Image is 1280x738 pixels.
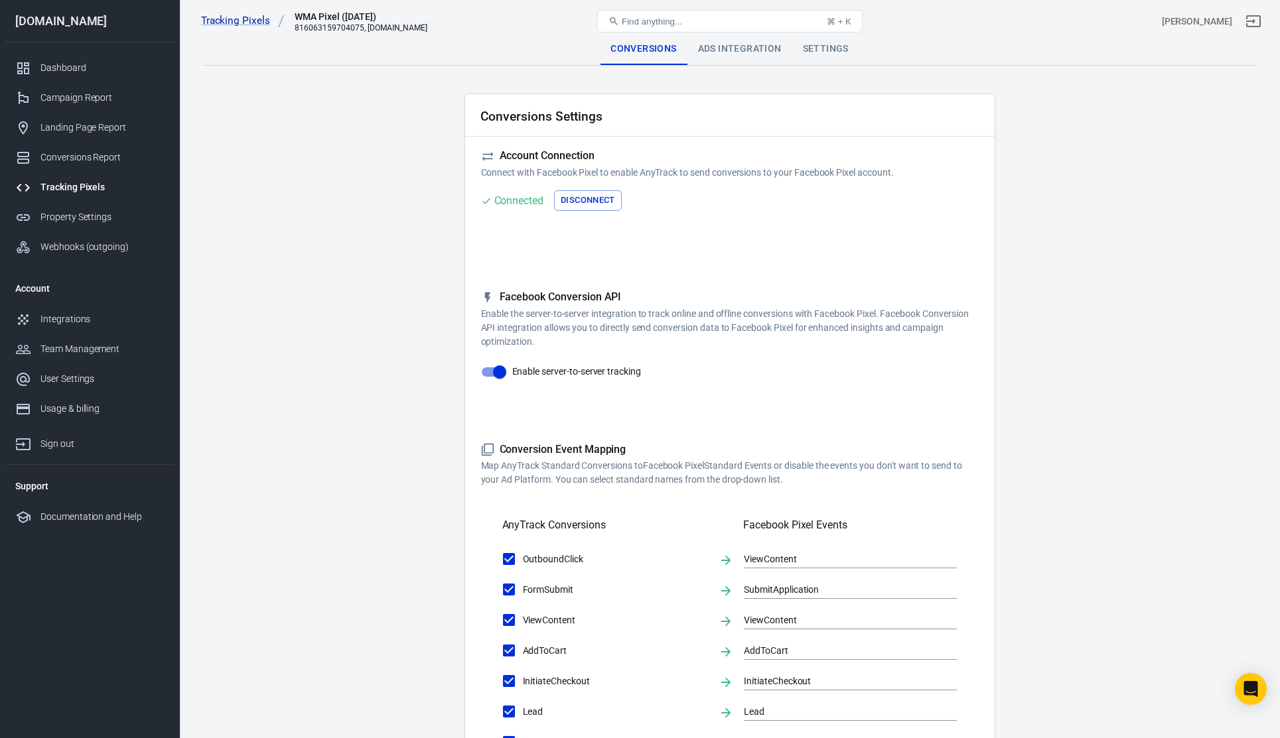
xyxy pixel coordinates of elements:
[744,611,937,628] input: Event Name
[295,23,427,32] div: 816063159704075, worshipmusicacademy.com
[1235,673,1267,705] div: Open Intercom Messenger
[5,364,175,394] a: User Settings
[40,240,164,254] div: Webhooks (outgoing)
[1238,5,1269,37] a: Sign out
[481,166,979,180] p: Connect with Facebook Pixel to enable AnyTrack to send conversions to your Facebook Pixel account.
[40,210,164,224] div: Property Settings
[40,180,164,194] div: Tracking Pixels
[523,705,708,719] span: Lead
[40,342,164,356] div: Team Management
[523,552,708,566] span: OutboundClick
[40,372,164,386] div: User Settings
[1162,15,1232,29] div: Account id: CdSpVoDX
[523,613,708,627] span: ViewContent
[5,113,175,143] a: Landing Page Report
[5,53,175,83] a: Dashboard
[744,581,937,597] input: Event Name
[502,519,606,532] h5: AnyTrack Conversions
[5,83,175,113] a: Campaign Report
[5,232,175,262] a: Webhooks (outgoing)
[481,149,979,163] h5: Account Connection
[744,642,937,658] input: Event Name
[481,459,979,487] p: Map AnyTrack Standard Conversions to Facebook Pixel Standard Events or disable the events you don...
[523,674,708,688] span: InitiateCheckout
[554,190,622,211] button: Disconnect
[5,304,175,334] a: Integrations
[743,519,957,532] h5: Facebook Pixel Events
[40,61,164,75] div: Dashboard
[792,33,859,65] div: Settings
[480,109,603,123] h2: Conversions Settings
[40,437,164,451] div: Sign out
[5,202,175,232] a: Property Settings
[201,14,285,28] a: Tracking Pixels
[494,192,544,209] div: Connected
[40,510,164,524] div: Documentation and Help
[5,394,175,424] a: Usage & billing
[40,91,164,105] div: Campaign Report
[5,172,175,202] a: Tracking Pixels
[295,10,427,23] div: WMA Pixel (10-12-22)
[523,644,708,658] span: AddToCart
[40,312,164,326] div: Integrations
[481,443,979,457] h5: Conversion Event Mapping
[5,143,175,172] a: Conversions Report
[512,365,641,379] span: Enable server-to-server tracking
[5,424,175,459] a: Sign out
[5,470,175,502] li: Support
[622,17,682,27] span: Find anything...
[687,33,792,65] div: Ads Integration
[481,307,979,349] p: Enable the server-to-server integration to track online and offline conversions with Facebook Pix...
[5,334,175,364] a: Team Management
[481,290,979,304] h5: Facebook Conversion API
[40,151,164,164] div: Conversions Report
[744,703,937,719] input: Event Name
[600,33,687,65] div: Conversions
[744,550,937,567] input: Event Name
[827,17,851,27] div: ⌘ + K
[597,10,863,32] button: Find anything...⌘ + K
[5,273,175,304] li: Account
[523,583,708,597] span: FormSubmit
[744,672,937,689] input: Event Name
[40,402,164,416] div: Usage & billing
[5,15,175,27] div: [DOMAIN_NAME]
[40,121,164,135] div: Landing Page Report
